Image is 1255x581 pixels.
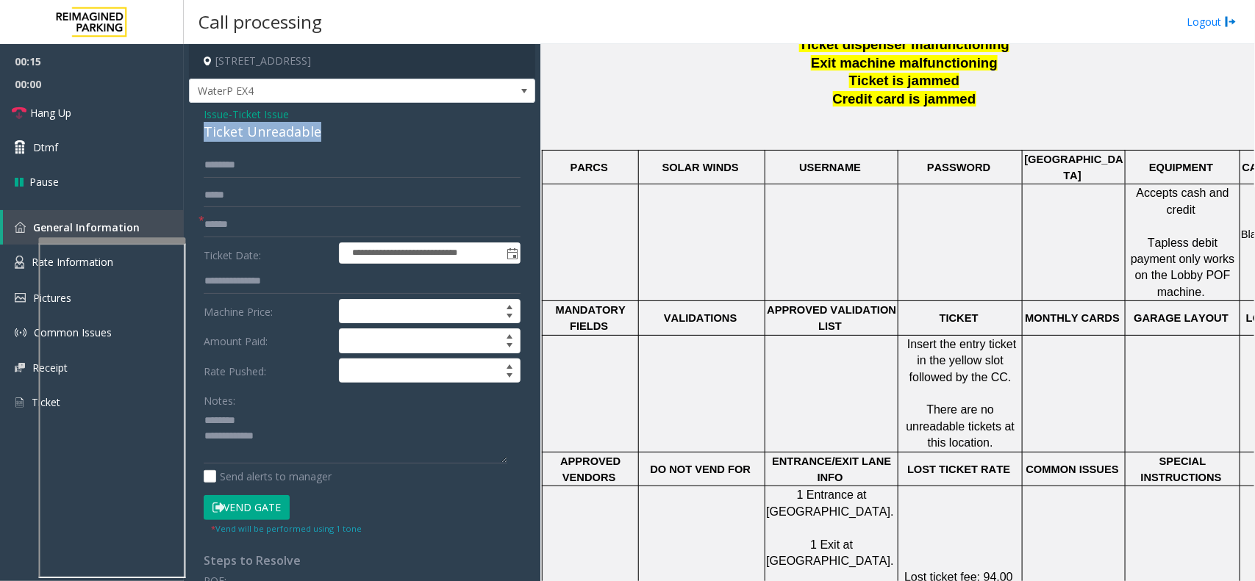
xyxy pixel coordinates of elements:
label: Amount Paid: [200,328,335,353]
h4: [STREET_ADDRESS] [189,44,535,79]
span: SPECIAL INSTRUCTIONS [1141,455,1222,483]
span: Insert the entry ticket in the yellow slot followed by the CC. [907,338,1020,383]
img: 'icon' [15,256,24,269]
img: 'icon' [15,327,26,339]
span: TICKET [940,312,979,324]
span: GARAGE LAYOUT [1134,312,1229,324]
span: Exit machine malfunctioning [811,55,998,71]
span: PARCS [571,162,608,173]
span: Increase value [499,300,520,311]
span: Accepts cash and credit [1137,187,1233,215]
a: General Information [3,210,184,245]
small: Vend will be performed using 1 tone [211,523,362,534]
span: Receipt [32,361,68,375]
img: 'icon' [15,222,26,233]
label: Notes: [204,388,235,408]
span: ENTRANCE/EXIT LANE INFO [772,455,894,483]
span: Tapless debit payment only works on the Lobby POF machine. [1131,237,1238,298]
label: Rate Pushed: [200,358,335,383]
span: Pause [29,174,59,190]
span: General Information [33,220,140,234]
span: Pictures [33,291,71,305]
span: Decrease value [499,311,520,323]
span: There are no unreadable tickets at this location. [907,403,1018,449]
img: 'icon' [15,293,26,303]
span: Ticket is jammed [849,73,959,88]
span: Decrease value [499,371,520,383]
span: Ticket dispenser malfunctioning [799,37,1009,52]
span: Common Issues [34,325,112,339]
label: Machine Price: [200,299,335,324]
button: Vend Gate [204,495,290,520]
label: Ticket Date: [200,242,335,264]
span: - [229,107,289,121]
img: logout [1225,14,1237,29]
span: APPROVED VENDORS [560,455,623,483]
a: Logout [1187,14,1237,29]
div: Ticket Unreadable [204,122,521,142]
span: WaterP EX4 [190,79,465,103]
img: 'icon' [15,363,25,372]
span: USERNAME [799,162,861,173]
img: 'icon' [15,396,24,409]
span: APPROVED VALIDATION LIST [767,304,899,332]
span: Toggle popup [504,243,520,264]
h3: Call processing [191,4,329,40]
span: SOLAR WINDS [662,162,739,173]
span: LOST TICKET RATE [907,463,1010,475]
span: 1 Exit at [GEOGRAPHIC_DATA]. [766,538,893,567]
span: Decrease value [499,341,520,353]
span: Issue [204,107,229,122]
span: EQUIPMENT [1149,162,1213,173]
span: COMMON ISSUES [1026,463,1119,475]
label: Send alerts to manager [204,469,332,484]
span: Ticket [32,395,60,409]
span: Rate Information [32,255,113,269]
span: Increase value [499,329,520,341]
span: Ticket Issue [232,107,289,122]
span: Increase value [499,359,520,371]
span: VALIDATIONS [664,312,737,324]
span: DO NOT VEND FOR [650,463,751,475]
span: MONTHLY CARDS [1025,312,1120,324]
span: MANDATORY FIELDS [556,304,629,332]
span: Hang Up [30,105,71,120]
span: 1 Entrance at [GEOGRAPHIC_DATA]. [766,488,893,517]
span: Credit card is jammed [833,91,976,107]
span: Dtmf [33,140,58,155]
span: PASSWORD [927,162,990,173]
span: [GEOGRAPHIC_DATA] [1025,154,1123,181]
h4: Steps to Resolve [204,554,521,568]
